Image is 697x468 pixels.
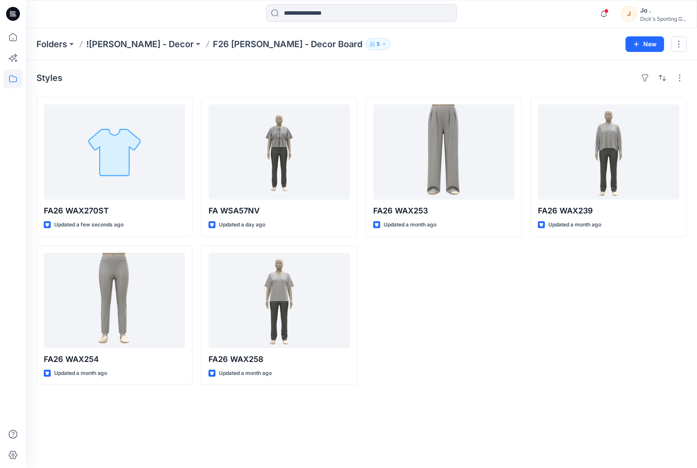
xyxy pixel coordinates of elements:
a: Folders [36,38,67,50]
h4: Styles [36,73,62,83]
a: FA WSA57NV [208,104,350,200]
div: Jo . [640,5,686,16]
a: FA26 WAX270ST [44,104,185,200]
p: F26 [PERSON_NAME] - Decor Board [213,38,362,50]
p: Updated a day ago [219,220,265,229]
button: 5 [366,38,391,50]
p: Updated a month ago [219,369,272,378]
a: FA26 WAX239 [538,104,679,200]
p: Updated a month ago [548,220,601,229]
p: FA26 WAX254 [44,353,185,365]
button: New [625,36,664,52]
p: FA26 WAX258 [208,353,350,365]
div: J [621,6,637,22]
p: Updated a few seconds ago [54,220,124,229]
p: FA26 WAX270ST [44,205,185,217]
p: Updated a month ago [384,220,436,229]
p: Updated a month ago [54,369,107,378]
a: ![PERSON_NAME] - Decor [86,38,194,50]
p: FA WSA57NV [208,205,350,217]
p: 5 [377,39,380,49]
a: FA26 WAX254 [44,253,185,348]
div: Dick's Sporting G... [640,16,686,22]
p: FA26 WAX239 [538,205,679,217]
a: FA26 WAX253 [373,104,515,200]
p: FA26 WAX253 [373,205,515,217]
a: FA26 WAX258 [208,253,350,348]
